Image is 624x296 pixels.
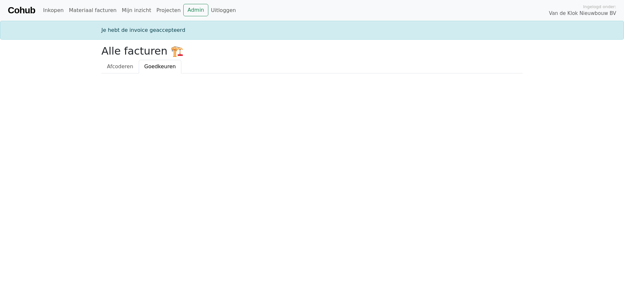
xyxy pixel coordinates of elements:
[40,4,66,17] a: Inkopen
[208,4,239,17] a: Uitloggen
[583,4,616,10] span: Ingelogd onder:
[107,63,133,70] span: Afcoderen
[97,26,526,34] div: Je hebt de invoice geaccepteerd
[66,4,119,17] a: Materiaal facturen
[183,4,208,16] a: Admin
[101,45,523,57] h2: Alle facturen 🏗️
[154,4,183,17] a: Projecten
[119,4,154,17] a: Mijn inzicht
[8,3,35,18] a: Cohub
[101,60,139,73] a: Afcoderen
[139,60,181,73] a: Goedkeuren
[144,63,176,70] span: Goedkeuren
[549,10,616,17] span: Van de Klok Nieuwbouw BV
